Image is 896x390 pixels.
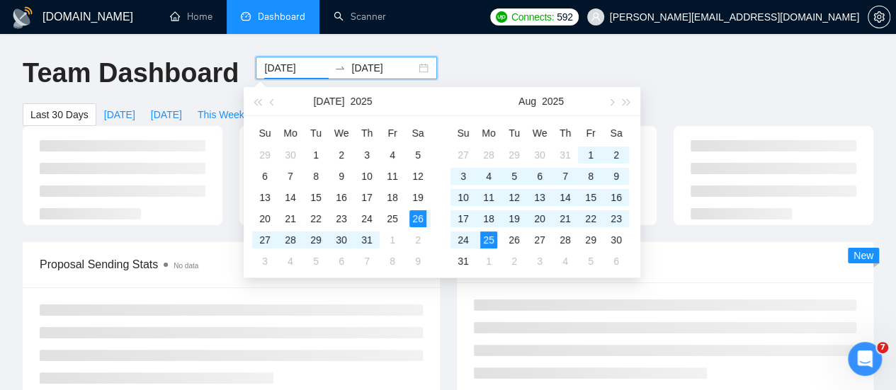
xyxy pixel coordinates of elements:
[409,231,426,248] div: 2
[450,122,476,144] th: Su
[455,210,472,227] div: 17
[358,168,375,185] div: 10
[329,229,354,251] td: 2025-07-30
[278,251,303,272] td: 2025-08-04
[557,231,574,248] div: 28
[282,147,299,164] div: 30
[608,168,625,185] div: 9
[329,251,354,272] td: 2025-08-06
[531,168,548,185] div: 6
[531,147,548,164] div: 30
[527,187,552,208] td: 2025-08-13
[531,210,548,227] div: 20
[282,231,299,248] div: 28
[358,210,375,227] div: 24
[557,9,572,25] span: 592
[333,168,350,185] div: 9
[552,187,578,208] td: 2025-08-14
[329,187,354,208] td: 2025-07-16
[578,187,603,208] td: 2025-08-15
[501,229,527,251] td: 2025-08-26
[409,168,426,185] div: 12
[333,253,350,270] div: 6
[380,187,405,208] td: 2025-07-18
[405,208,431,229] td: 2025-07-26
[252,187,278,208] td: 2025-07-13
[531,189,548,206] div: 13
[608,210,625,227] div: 23
[501,251,527,272] td: 2025-09-02
[455,168,472,185] div: 3
[313,87,344,115] button: [DATE]
[455,189,472,206] div: 10
[252,229,278,251] td: 2025-07-27
[506,189,523,206] div: 12
[252,166,278,187] td: 2025-07-06
[380,122,405,144] th: Fr
[518,87,536,115] button: Aug
[501,122,527,144] th: Tu
[258,11,305,23] span: Dashboard
[476,166,501,187] td: 2025-08-04
[868,6,890,28] button: setting
[380,144,405,166] td: 2025-07-04
[542,87,564,115] button: 2025
[303,187,329,208] td: 2025-07-15
[358,189,375,206] div: 17
[527,208,552,229] td: 2025-08-20
[476,251,501,272] td: 2025-09-01
[350,87,372,115] button: 2025
[603,166,629,187] td: 2025-08-09
[11,6,34,29] img: logo
[603,208,629,229] td: 2025-08-23
[527,144,552,166] td: 2025-07-30
[384,147,401,164] div: 4
[256,168,273,185] div: 6
[23,57,239,90] h1: Team Dashboard
[256,253,273,270] div: 3
[252,208,278,229] td: 2025-07-20
[511,9,554,25] span: Connects:
[252,251,278,272] td: 2025-08-03
[282,210,299,227] div: 21
[527,251,552,272] td: 2025-09-03
[329,208,354,229] td: 2025-07-23
[252,144,278,166] td: 2025-06-29
[354,251,380,272] td: 2025-08-07
[405,122,431,144] th: Sa
[303,122,329,144] th: Tu
[354,144,380,166] td: 2025-07-03
[303,208,329,229] td: 2025-07-22
[578,251,603,272] td: 2025-09-05
[333,210,350,227] div: 23
[174,262,198,270] span: No data
[256,210,273,227] div: 20
[480,168,497,185] div: 4
[531,231,548,248] div: 27
[354,122,380,144] th: Th
[455,231,472,248] div: 24
[30,107,89,122] span: Last 30 Days
[23,103,96,126] button: Last 30 Days
[506,168,523,185] div: 5
[384,231,401,248] div: 1
[358,253,375,270] div: 7
[409,253,426,270] div: 9
[527,166,552,187] td: 2025-08-06
[405,166,431,187] td: 2025-07-12
[333,147,350,164] div: 2
[307,189,324,206] div: 15
[582,231,599,248] div: 29
[303,166,329,187] td: 2025-07-08
[578,229,603,251] td: 2025-08-29
[405,229,431,251] td: 2025-08-02
[282,253,299,270] div: 4
[557,210,574,227] div: 21
[334,62,346,74] span: swap-right
[329,144,354,166] td: 2025-07-02
[241,11,251,21] span: dashboard
[476,122,501,144] th: Mo
[380,251,405,272] td: 2025-08-08
[170,11,212,23] a: homeHome
[501,208,527,229] td: 2025-08-19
